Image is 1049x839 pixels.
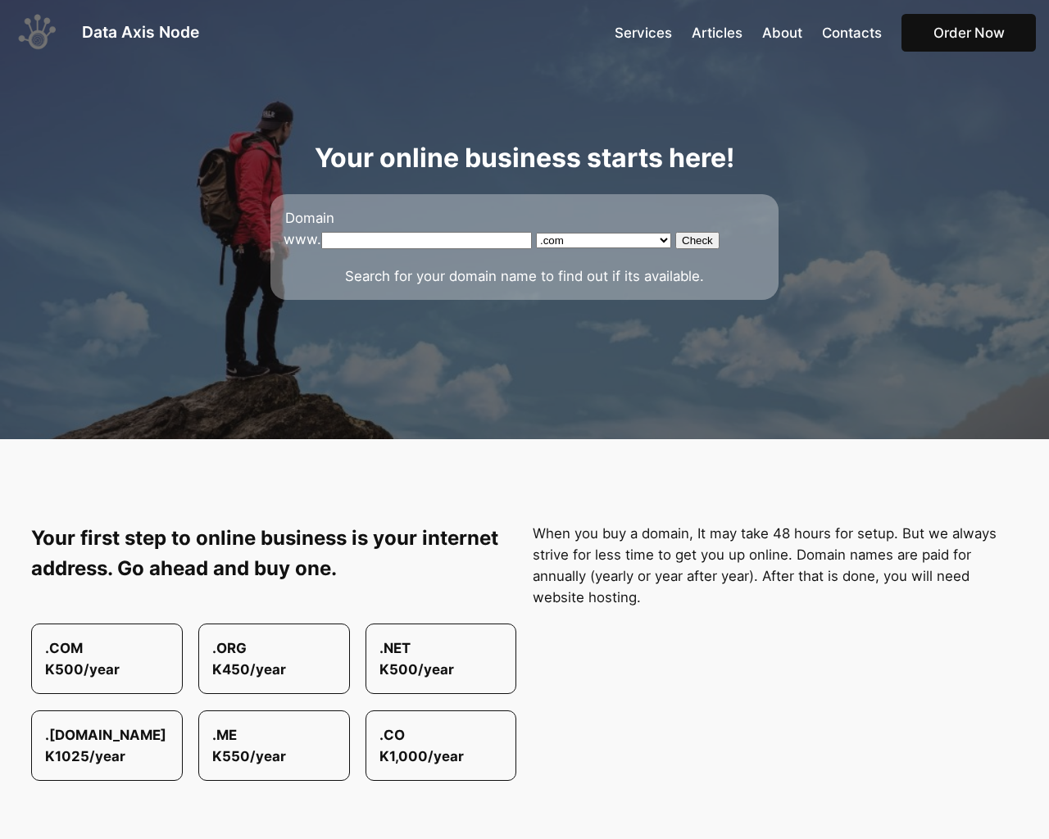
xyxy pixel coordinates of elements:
strong: Your online business starts here!​ [315,142,734,174]
span: About [762,25,802,41]
span: Contacts [822,25,882,41]
strong: .CO K1,000/year [379,727,464,764]
input: Check [675,232,720,249]
span: Articles [692,25,742,41]
nav: Main Menu [615,14,1036,52]
span: Services [615,25,672,41]
strong: .NET K500/year [379,640,454,678]
strong: .[DOMAIN_NAME] K1025/year [45,727,166,764]
a: Services [615,22,672,43]
img: Data Axis Node [13,8,62,57]
strong: .ORG K450/year [212,640,286,678]
p: When you buy a domain, It may take 48 hours for setup. But we always strive for less time to get ... [533,523,1018,608]
a: Data Axis Node [82,22,199,42]
strong: .COM K500/year [45,640,120,678]
form: www. [284,207,765,250]
a: Contacts [822,22,882,43]
a: Order Now [901,14,1036,52]
a: Articles [692,22,742,43]
legend: Domain [284,207,765,229]
a: About [762,22,802,43]
strong: Your first step to online business is your internet address. Go ahead and buy one.​ [31,526,498,580]
p: Search for your domain name to find out if its available.​ [284,265,765,287]
strong: .ME K550/year [212,727,286,764]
